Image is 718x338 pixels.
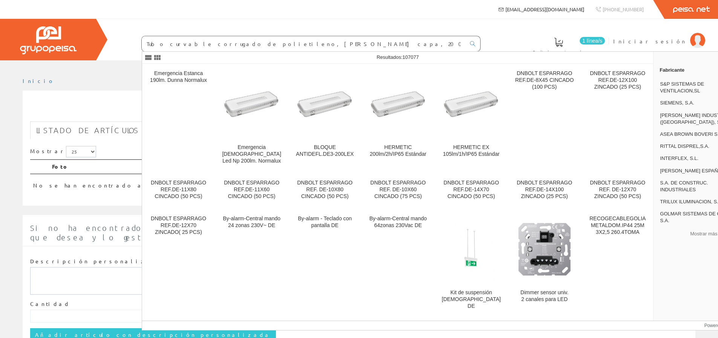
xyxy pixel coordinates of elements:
div: DNBOLT ESPARRAGO REF.DE-11X60 CINCADO (50 PCS) [221,180,282,200]
a: By-alarm-Central mando 64zonas 230Vac DE [362,209,435,318]
span: [EMAIL_ADDRESS][DOMAIN_NAME] [505,6,584,12]
span: 1 línea/s [580,37,605,45]
img: Grupo Peisa [20,26,77,54]
a: RECOGECABLEGOLIA METALDOM.IP44 25M 3X2,5 260.4TOMA [581,209,654,318]
div: By-alarm-Central mando 24 zonas 230V~ DE [221,215,282,229]
a: DNBOLT ESPARRAGO REF.DE-12X70 ZINCADO( 25 PCS) [142,209,215,318]
div: Emergencia [DEMOGRAPHIC_DATA] Led Np 200lm. Normalux [221,144,282,164]
div: DNBOLT ESPARRAGO REF.DE-8X45 CINCADO (100 PCS) [514,70,575,91]
span: 107077 [403,54,419,60]
a: BLOQUE ANTIDEFL.DE3-200LEX BLOQUE ANTIDEFL.DE3-200LEX [288,64,361,173]
a: DNBOLT ESPARRAGO REF.DE-14X100 ZINCADO (25 PCS) [508,174,581,209]
span: Resultados: [377,54,419,60]
div: Kit de suspensión [DEMOGRAPHIC_DATA] DE [441,289,502,310]
a: DNBOLT ESPARRAGO REF.DE-8X45 CINCADO (100 PCS) [508,64,581,173]
a: Kit de suspensión Hermetic DE Kit de suspensión [DEMOGRAPHIC_DATA] DE [435,209,508,318]
a: Emergencia Estanca 190lm. Dunna Normalux [142,64,215,173]
img: Emergencia Hermetic Led Np 200lm. Normalux [221,83,282,126]
a: By-alarm - Teclado con pantalla DE [288,209,361,318]
div: BLOQUE ANTIDEFL.DE3-200LEX [294,144,355,158]
div: DNBOLT ESPARRAGO REF.DE-12X70 ZINCADO( 25 PCS) [148,215,209,236]
img: HERMETIC 200lm/2h/IP65 Estándar [368,83,429,126]
span: Pedido actual [533,48,584,56]
a: DNBOLT ESPARRAGO REF.DE-12X100 ZINCADO (25 PCS) [581,64,654,173]
span: [PHONE_NUMBER] [603,6,644,12]
div: DNBOLT ESPARRAGO REF.DE-14X70 CINCADO (50 PCS) [441,180,502,200]
td: No se han encontrado artículos, pruebe con otra búsqueda [30,174,618,192]
a: DNBOLT ESPARRAGO REF. DE-10X60 CINCADO (75 PCS) [362,174,435,209]
div: DNBOLT ESPARRAGO REF. DE-12X70 ZINCADO (50 PCS) [587,180,648,200]
div: DNBOLT ESPARRAGO REF.DE-12X100 ZINCADO (25 PCS) [587,70,648,91]
th: Foto [49,160,618,174]
span: Si no ha encontrado algún artículo en nuestro catálogo introduzca aquí la cantidad y la descripci... [30,223,686,242]
div: HERMETIC 200lm/2h/IP65 Estándar [368,144,429,158]
div: DNBOLT ESPARRAGO REF.DE-11X80 CINCADO (50 PCS) [148,180,209,200]
div: RECOGECABLEGOLIA METALDOM.IP44 25M 3X2,5 260.4TOMA [587,215,648,236]
select: Mostrar [66,146,96,157]
div: By-alarm - Teclado con pantalla DE [294,215,355,229]
a: Dimmer sensor univ. 2 canales para LED Dimmer sensor univ. 2 canales para LED [508,209,581,318]
a: DNBOLT ESPARRAGO REF. DE-12X70 ZINCADO (50 PCS) [581,174,654,209]
a: Listado de artículos [30,121,145,139]
a: HERMETIC EX 105lm/1h/IP65 Estándar HERMETIC EX 105lm/1h/IP65 Estándar [435,64,508,173]
img: Kit de suspensión Hermetic DE [441,219,502,280]
label: Cantidad [30,300,70,308]
img: Dimmer sensor univ. 2 canales para LED [514,219,575,280]
a: DNBOLT ESPARRAGO REF.DE-11X80 CINCADO (50 PCS) [142,174,215,209]
img: BLOQUE ANTIDEFL.DE3-200LEX [294,83,355,126]
a: HERMETIC 200lm/2h/IP65 Estándar HERMETIC 200lm/2h/IP65 Estándar [362,64,435,173]
div: DNBOLT ESPARRAGO REF. DE-10X80 CINCADO (50 PCS) [294,180,355,200]
a: DNBOLT ESPARRAGO REF.DE-11X60 CINCADO (50 PCS) [215,174,288,209]
div: Emergencia Estanca 190lm. Dunna Normalux [148,70,209,84]
a: Inicio [23,77,55,84]
label: Descripción personalizada [30,258,164,265]
h1: Tubo curvable corrugado de polietileno, de doble capa, lisa la interior y corrugada la exterior, ... [30,103,688,118]
div: DNBOLT ESPARRAGO REF. DE-10X60 CINCADO (75 PCS) [368,180,429,200]
a: DNBOLT ESPARRAGO REF. DE-10X80 CINCADO (50 PCS) [288,174,361,209]
a: Iniciar sesión [613,31,705,38]
div: DNBOLT ESPARRAGO REF.DE-14X100 ZINCADO (25 PCS) [514,180,575,200]
a: Emergencia Hermetic Led Np 200lm. Normalux Emergencia [DEMOGRAPHIC_DATA] Led Np 200lm. Normalux [215,64,288,173]
div: Dimmer sensor univ. 2 canales para LED [514,289,575,303]
label: Mostrar [30,146,96,157]
input: Buscar ... [142,36,465,51]
span: Iniciar sesión [613,37,686,45]
a: By-alarm-Central mando 24 zonas 230V~ DE [215,209,288,318]
a: DNBOLT ESPARRAGO REF.DE-14X70 CINCADO (50 PCS) [435,174,508,209]
div: HERMETIC EX 105lm/1h/IP65 Estándar [441,144,502,158]
img: HERMETIC EX 105lm/1h/IP65 Estándar [441,83,502,126]
div: By-alarm-Central mando 64zonas 230Vac DE [368,215,429,229]
a: 1 línea/s Pedido actual [525,31,607,59]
